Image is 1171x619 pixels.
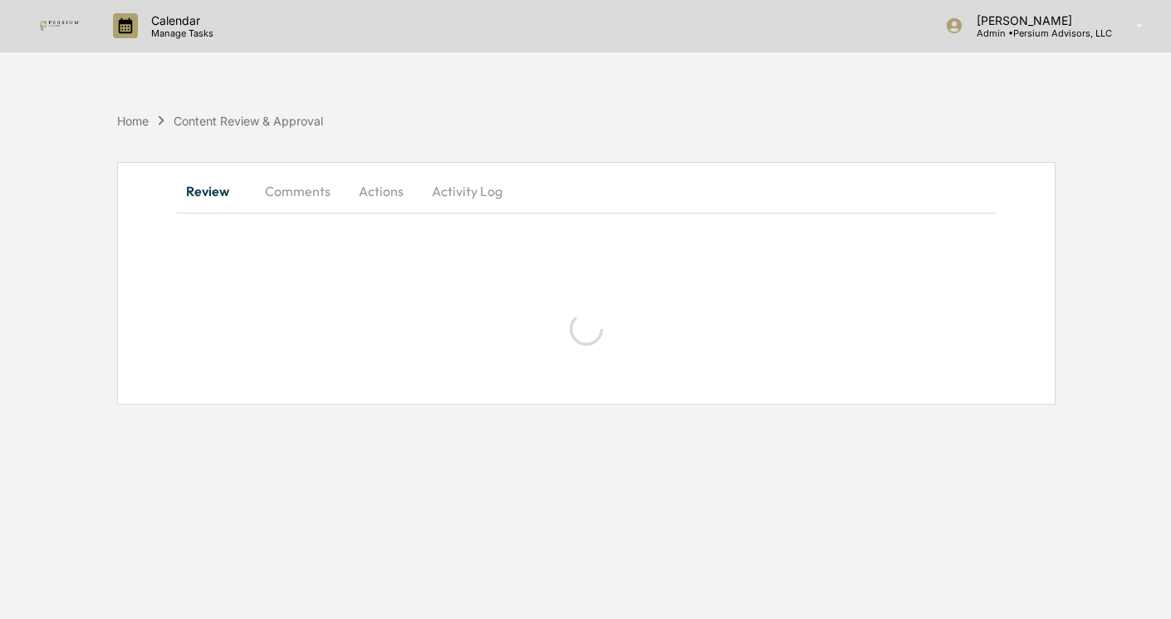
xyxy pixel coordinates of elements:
[963,13,1112,27] p: [PERSON_NAME]
[138,13,222,27] p: Calendar
[177,171,252,211] button: Review
[344,171,419,211] button: Actions
[138,27,222,39] p: Manage Tasks
[177,171,997,211] div: secondary tabs example
[174,114,323,128] div: Content Review & Approval
[40,21,80,31] img: logo
[117,114,149,128] div: Home
[419,171,516,211] button: Activity Log
[252,171,344,211] button: Comments
[963,27,1112,39] p: Admin • Persium Advisors, LLC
